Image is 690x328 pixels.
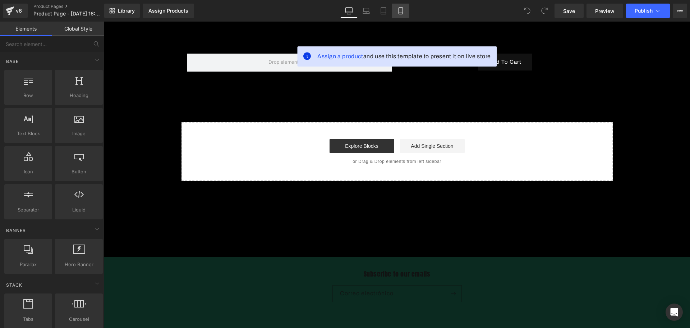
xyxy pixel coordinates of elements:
[89,137,497,142] p: or Drag & Drop elements from left sidebar
[24,248,563,256] h2: Subscribe to our emails
[520,4,534,18] button: Undo
[6,92,50,99] span: Row
[57,206,101,214] span: Liquid
[586,4,623,18] a: Preview
[6,130,50,137] span: Text Block
[57,130,101,137] span: Image
[375,4,392,18] a: Tablet
[213,32,259,38] span: Assign a product
[57,168,101,176] span: Button
[635,8,653,14] span: Publish
[57,261,101,268] span: Hero Banner
[229,264,358,280] input: Correo electrónico
[563,7,575,15] span: Save
[392,4,409,18] a: Mobile
[6,206,50,214] span: Separator
[5,58,19,65] span: Base
[666,304,683,321] div: Open Intercom Messenger
[213,31,387,39] span: and use this template to present it on live store
[3,4,28,18] a: v6
[6,315,50,323] span: Tabs
[118,8,135,14] span: Library
[33,11,102,17] span: Product Page - [DATE] 16:24:19
[57,92,101,99] span: Heading
[148,8,188,14] div: Assign Products
[33,4,116,9] a: Product Pages
[374,32,428,49] button: Add To Cart
[340,4,358,18] a: Desktop
[52,22,104,36] a: Global Style
[104,4,140,18] a: New Library
[57,315,101,323] span: Carousel
[626,4,670,18] button: Publish
[342,264,358,281] button: Suscribirse
[14,6,23,15] div: v6
[296,117,361,132] a: Add Single Section
[595,7,615,15] span: Preview
[358,4,375,18] a: Laptop
[537,4,552,18] button: Redo
[5,227,27,234] span: Banner
[5,282,23,288] span: Stack
[6,261,50,268] span: Parallax
[6,168,50,176] span: Icon
[673,4,687,18] button: More
[226,117,290,132] a: Explore Blocks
